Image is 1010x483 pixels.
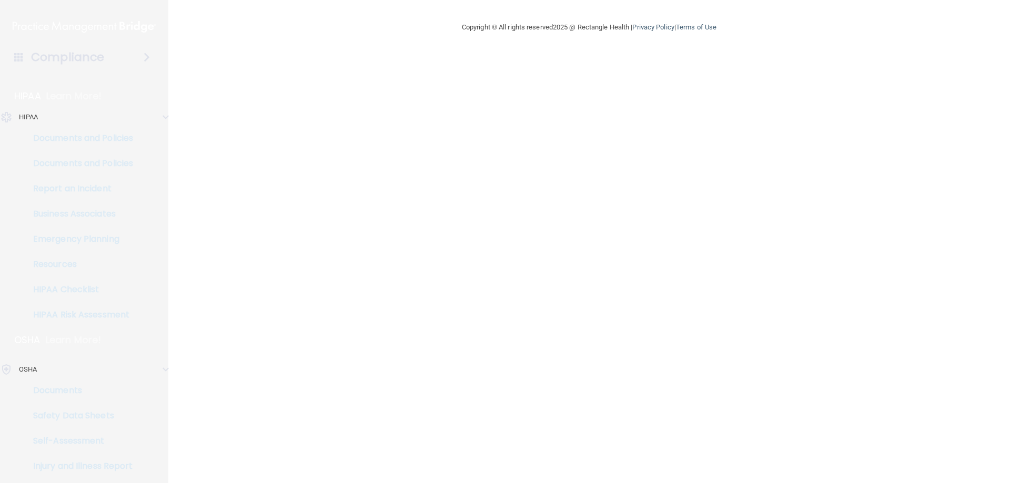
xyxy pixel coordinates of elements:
p: HIPAA [19,111,38,124]
p: HIPAA [14,90,41,102]
p: Report an Incident [7,183,150,194]
p: Emergency Planning [7,234,150,244]
h4: Compliance [31,50,104,65]
p: Injury and Illness Report [7,461,150,471]
p: OSHA [19,363,37,376]
p: Documents [7,385,150,396]
p: Resources [7,259,150,270]
p: Documents and Policies [7,133,150,143]
p: Safety Data Sheets [7,410,150,421]
p: Learn More! [46,334,102,346]
p: Business Associates [7,209,150,219]
img: PMB logo [13,16,156,37]
p: HIPAA Checklist [7,284,150,295]
p: HIPAA Risk Assessment [7,310,150,320]
p: Documents and Policies [7,158,150,169]
p: Learn More! [46,90,102,102]
div: Copyright © All rights reserved 2025 @ Rectangle Health | | [397,11,781,44]
p: OSHA [14,334,41,346]
p: Self-Assessment [7,436,150,446]
a: Terms of Use [676,23,716,31]
a: Privacy Policy [632,23,674,31]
